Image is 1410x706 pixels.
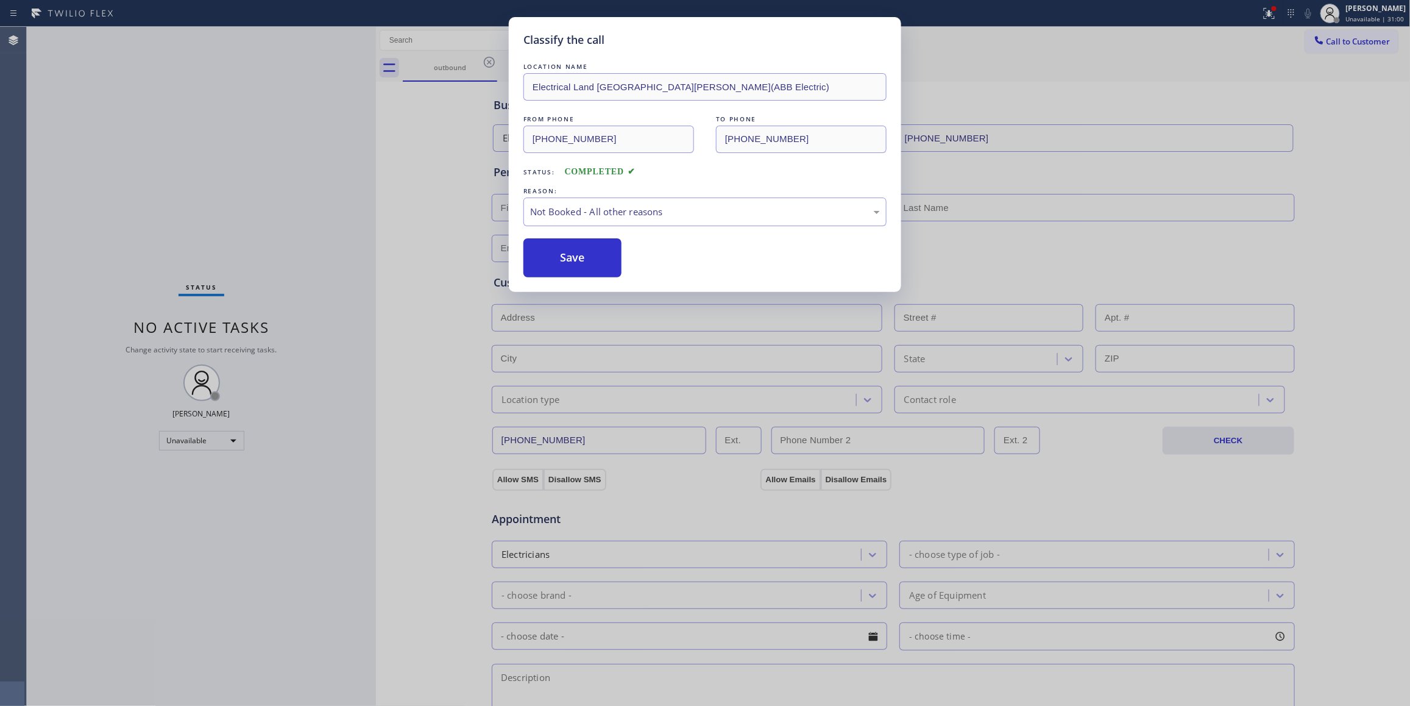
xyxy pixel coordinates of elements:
h5: Classify the call [523,32,604,48]
button: Save [523,238,622,277]
span: COMPLETED [565,167,636,176]
div: Not Booked - All other reasons [530,205,880,219]
span: Status: [523,168,555,176]
div: FROM PHONE [523,113,694,126]
input: From phone [523,126,694,153]
div: REASON: [523,185,887,198]
input: To phone [716,126,887,153]
div: LOCATION NAME [523,60,887,73]
div: TO PHONE [716,113,887,126]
